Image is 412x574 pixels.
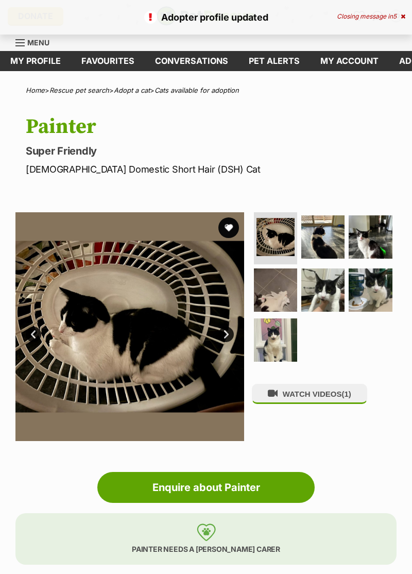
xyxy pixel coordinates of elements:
[342,390,351,398] span: (1)
[349,215,392,259] img: Photo of Painter
[145,51,238,71] a: conversations
[15,32,57,51] a: Menu
[15,212,244,441] img: Photo of Painter
[154,86,239,94] a: Cats available for adoption
[26,327,41,342] a: Prev
[10,10,402,24] p: Adopter profile updated
[337,13,405,20] div: Closing message in
[310,51,389,71] a: My account
[26,86,45,94] a: Home
[349,268,392,312] img: Photo of Painter
[71,51,145,71] a: Favourites
[26,162,397,176] p: [DEMOGRAPHIC_DATA] Domestic Short Hair (DSH) Cat
[26,115,397,139] h1: Painter
[114,86,150,94] a: Adopt a cat
[393,12,397,20] span: 5
[49,86,109,94] a: Rescue pet search
[218,217,239,238] button: favourite
[26,144,397,158] p: Super Friendly
[301,268,345,312] img: Photo of Painter
[15,513,397,565] p: Painter needs a [PERSON_NAME] carer
[254,268,297,312] img: Photo of Painter
[256,218,295,256] img: Photo of Painter
[27,38,49,47] span: Menu
[97,472,315,503] a: Enquire about Painter
[254,318,297,362] img: Photo of Painter
[301,215,345,259] img: Photo of Painter
[197,524,216,541] img: foster-care-31f2a1ccfb079a48fc4dc6d2a002ce68c6d2b76c7ccb9e0da61f6cd5abbf869a.svg
[252,384,367,404] button: WATCH VIDEOS(1)
[238,51,310,71] a: Pet alerts
[218,327,234,342] a: Next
